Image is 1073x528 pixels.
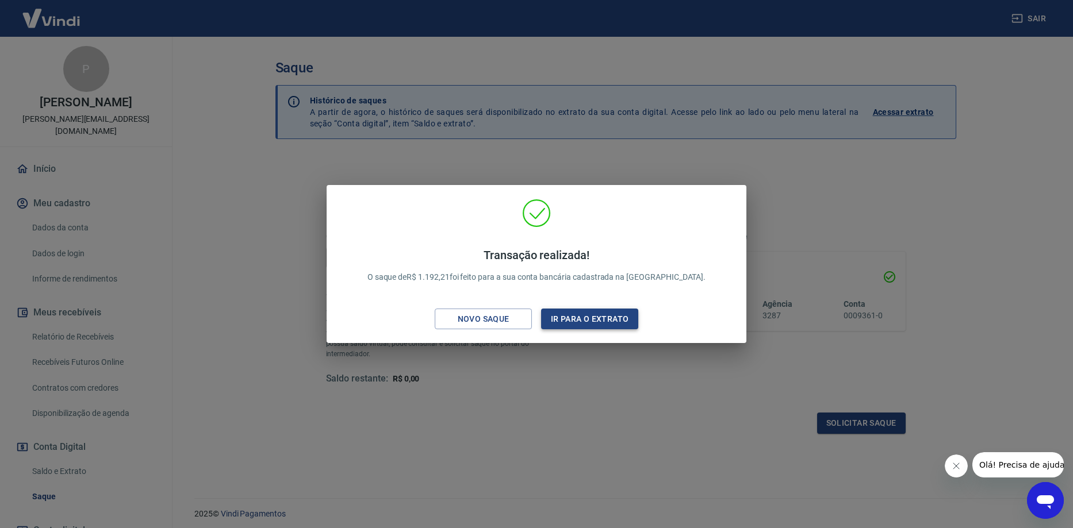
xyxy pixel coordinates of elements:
[367,248,706,262] h4: Transação realizada!
[444,312,523,326] div: Novo saque
[972,452,1064,477] iframe: Mensagem da empresa
[945,454,968,477] iframe: Fechar mensagem
[435,309,532,330] button: Novo saque
[7,8,97,17] span: Olá! Precisa de ajuda?
[1027,482,1064,519] iframe: Botão para abrir a janela de mensagens
[367,248,706,283] p: O saque de R$ 1.192,21 foi feito para a sua conta bancária cadastrada na [GEOGRAPHIC_DATA].
[541,309,638,330] button: Ir para o extrato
